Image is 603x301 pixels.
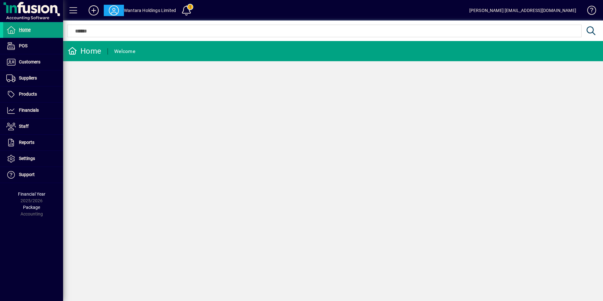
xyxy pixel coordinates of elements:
[19,27,31,32] span: Home
[19,91,37,97] span: Products
[19,75,37,80] span: Suppliers
[3,119,63,134] a: Staff
[3,86,63,102] a: Products
[3,151,63,167] a: Settings
[23,205,40,210] span: Package
[3,70,63,86] a: Suppliers
[19,59,40,64] span: Customers
[19,124,29,129] span: Staff
[19,156,35,161] span: Settings
[3,38,63,54] a: POS
[84,5,104,16] button: Add
[18,192,45,197] span: Financial Year
[19,172,35,177] span: Support
[68,46,101,56] div: Home
[3,103,63,118] a: Financials
[3,167,63,183] a: Support
[3,135,63,150] a: Reports
[3,54,63,70] a: Customers
[19,140,34,145] span: Reports
[583,1,595,22] a: Knowledge Base
[19,43,27,48] span: POS
[469,5,576,15] div: [PERSON_NAME] [EMAIL_ADDRESS][DOMAIN_NAME]
[124,5,176,15] div: Wantara Holdings Limited
[104,5,124,16] button: Profile
[19,108,39,113] span: Financials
